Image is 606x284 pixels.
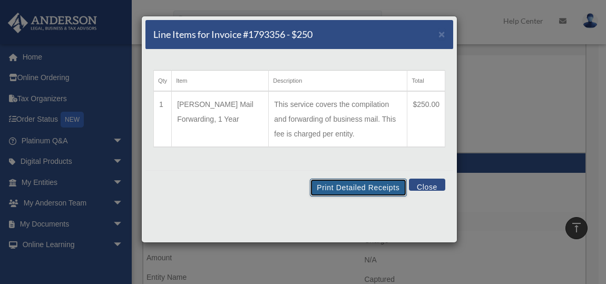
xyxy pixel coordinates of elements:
[154,71,172,92] th: Qty
[172,91,269,147] td: [PERSON_NAME] Mail Forwarding, 1 Year
[269,91,407,147] td: This service covers the compilation and forwarding of business mail. This fee is charged per entity.
[310,179,406,197] button: Print Detailed Receipts
[172,71,269,92] th: Item
[153,28,312,41] h5: Line Items for Invoice #1793356 - $250
[438,28,445,40] span: ×
[407,71,445,92] th: Total
[154,91,172,147] td: 1
[269,71,407,92] th: Description
[409,179,445,191] button: Close
[407,91,445,147] td: $250.00
[438,28,445,40] button: Close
